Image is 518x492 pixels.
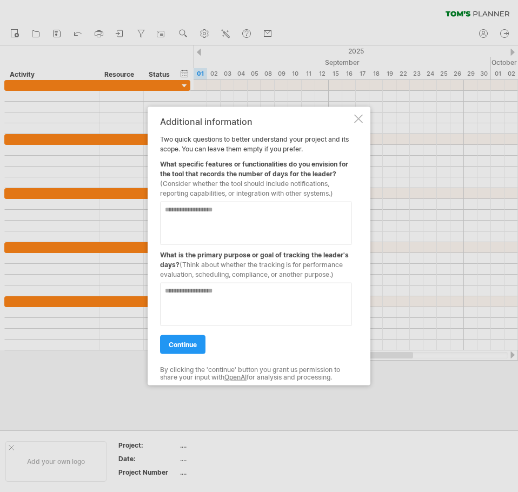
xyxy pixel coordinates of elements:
div: Two quick questions to better understand your project and its scope. You can leave them empty if ... [160,117,352,376]
span: (Consider whether the tool should include notifications, reporting capabilities, or integration w... [160,179,333,197]
span: (Think about whether the tracking is for performance evaluation, scheduling, compliance, or anoth... [160,261,343,278]
div: What is the primary purpose or goal of tracking the leader's days? [160,245,352,280]
div: What specific features or functionalities do you envision for the tool that records the number of... [160,154,352,198]
span: continue [169,341,197,349]
a: continue [160,335,205,354]
div: By clicking the 'continue' button you grant us permission to share your input with for analysis a... [160,366,352,382]
a: OpenAI [224,373,247,381]
div: Additional information [160,117,352,127]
